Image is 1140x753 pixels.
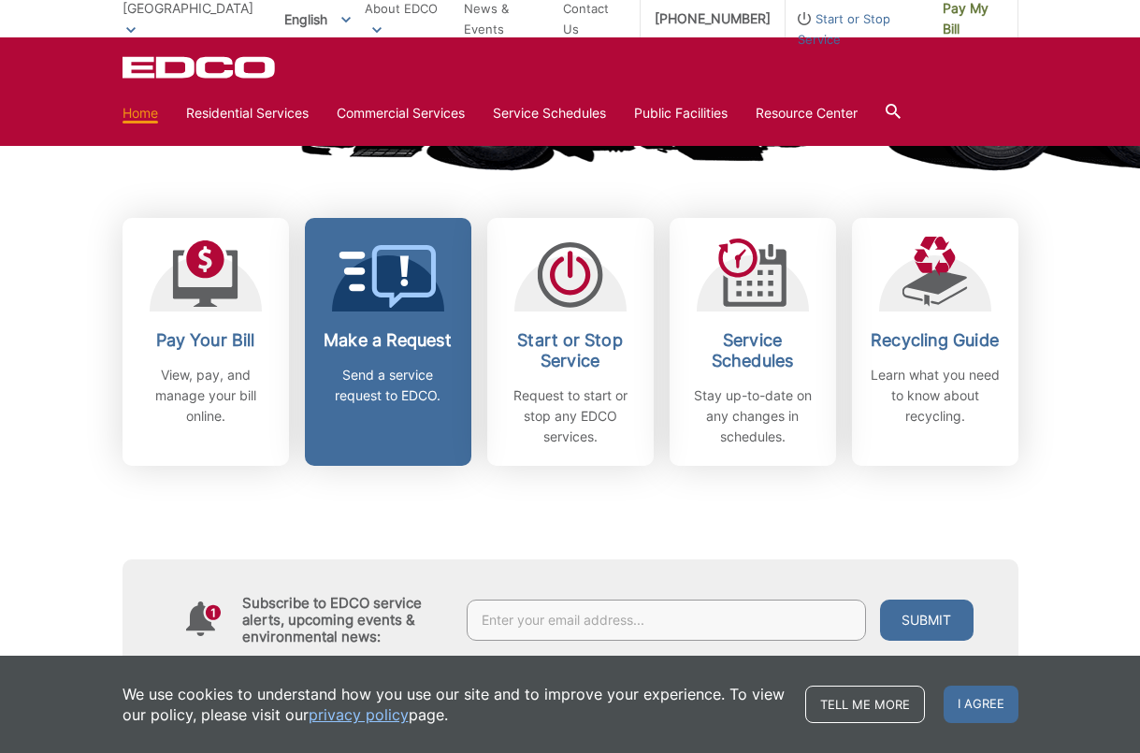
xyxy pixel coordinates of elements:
[501,385,640,447] p: Request to start or stop any EDCO services.
[242,595,448,645] h4: Subscribe to EDCO service alerts, upcoming events & environmental news:
[123,56,278,79] a: EDCD logo. Return to the homepage.
[467,600,866,641] input: Enter your email address...
[123,103,158,123] a: Home
[756,103,858,123] a: Resource Center
[501,330,640,371] h2: Start or Stop Service
[137,330,275,351] h2: Pay Your Bill
[319,330,457,351] h2: Make a Request
[309,704,409,725] a: privacy policy
[337,103,465,123] a: Commercial Services
[270,4,365,35] span: English
[123,218,289,466] a: Pay Your Bill View, pay, and manage your bill online.
[670,218,836,466] a: Service Schedules Stay up-to-date on any changes in schedules.
[684,385,822,447] p: Stay up-to-date on any changes in schedules.
[137,365,275,427] p: View, pay, and manage your bill online.
[493,103,606,123] a: Service Schedules
[123,684,786,725] p: We use cookies to understand how you use our site and to improve your experience. To view our pol...
[305,218,471,466] a: Make a Request Send a service request to EDCO.
[186,103,309,123] a: Residential Services
[319,365,457,406] p: Send a service request to EDCO.
[684,330,822,371] h2: Service Schedules
[634,103,728,123] a: Public Facilities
